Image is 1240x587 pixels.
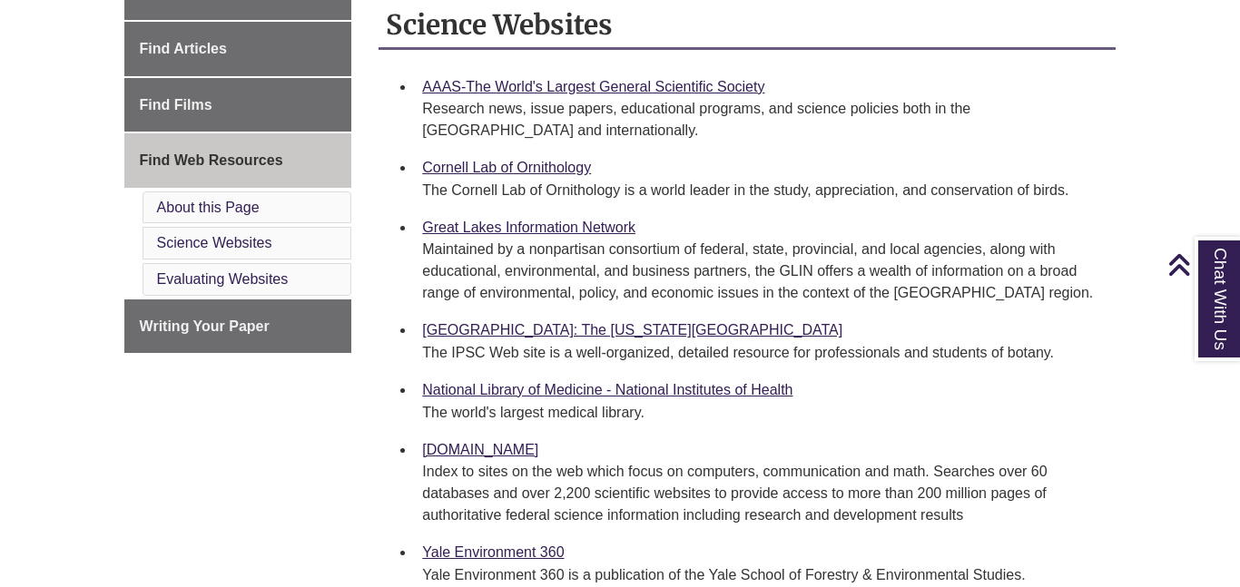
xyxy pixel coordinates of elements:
[140,152,283,168] span: Find Web Resources
[157,271,289,287] a: Evaluating Websites
[422,382,792,397] a: National Library of Medicine - National Institutes of Health
[422,160,591,175] a: Cornell Lab of Ornithology
[140,318,270,334] span: Writing Your Paper
[422,442,538,457] a: [DOMAIN_NAME]
[422,544,564,560] a: Yale Environment 360
[379,2,1116,50] h2: Science Websites
[422,239,1101,304] div: Maintained by a nonpartisan consortium of federal, state, provincial, and local agencies, along w...
[140,97,212,113] span: Find Films
[422,180,1101,201] div: The Cornell Lab of Ornithology is a world leader in the study, appreciation, and conservation of ...
[124,22,352,76] a: Find Articles
[422,342,1101,364] div: The IPSC Web site is a well-organized, detailed resource for professionals and students of botany.
[1167,252,1235,277] a: Back to Top
[124,78,352,132] a: Find Films
[422,322,842,338] a: [GEOGRAPHIC_DATA]: The [US_STATE][GEOGRAPHIC_DATA]
[422,220,635,235] a: Great Lakes Information Network
[422,461,1101,526] div: Index to sites on the web which focus on computers, communication and math. Searches over 60 data...
[422,98,1101,142] div: Research news, issue papers, educational programs, and science policies both in the [GEOGRAPHIC_D...
[422,564,1101,586] div: Yale Environment 360 is a publication of the Yale School of Forestry & Environmental Studies.
[124,133,352,188] a: Find Web Resources
[140,41,227,56] span: Find Articles
[124,299,352,354] a: Writing Your Paper
[422,79,764,94] a: AAAS-The World's Largest General Scientific Society
[157,200,260,215] a: About this Page
[157,235,272,250] a: Science Websites
[422,402,1101,424] div: The world's largest medical library.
